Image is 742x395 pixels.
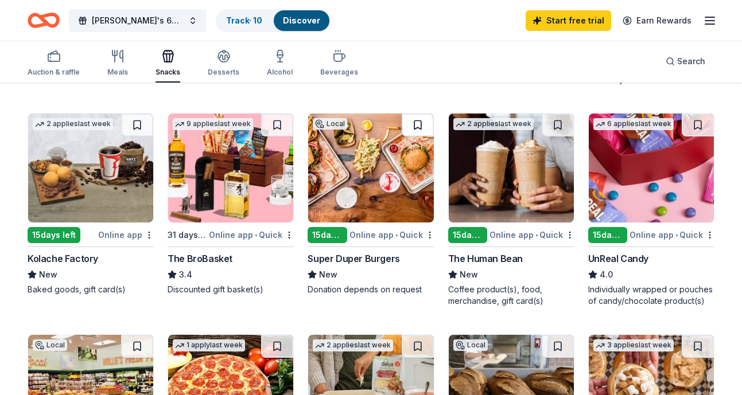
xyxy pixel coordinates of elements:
[313,118,347,130] div: Local
[28,7,60,34] a: Home
[39,268,57,281] span: New
[283,15,320,25] a: Discover
[255,230,257,240] span: •
[33,118,113,130] div: 2 applies last week
[526,10,611,31] a: Start free trial
[308,113,434,295] a: Image for Super Duper BurgersLocal15days leftOnline app•QuickSuper Duper BurgersNewDonation depen...
[453,339,488,351] div: Local
[28,227,80,243] div: 15 days left
[308,284,434,295] div: Donation depends on request
[588,113,714,307] a: Image for UnReal Candy6 applieslast week15days leftOnline app•QuickUnReal Candy4.0Individually wr...
[208,45,239,83] button: Desserts
[267,68,293,77] div: Alcohol
[600,268,613,281] span: 4.0
[173,118,253,130] div: 9 applies last week
[320,68,358,77] div: Beverages
[588,252,648,265] div: UnReal Candy
[208,68,239,77] div: Desserts
[209,228,294,242] div: Online app Quick
[630,228,714,242] div: Online app Quick
[69,9,207,32] button: [PERSON_NAME]'s 60th Birthday Walkathon
[448,284,574,307] div: Coffee product(s), food, merchandise, gift card(s)
[28,284,154,295] div: Baked goods, gift card(s)
[319,268,337,281] span: New
[460,268,478,281] span: New
[179,268,192,281] span: 3.4
[449,114,574,222] img: Image for The Human Bean
[535,230,538,240] span: •
[588,284,714,307] div: Individually wrapped or pouches of candy/chocolate product(s)
[168,252,232,265] div: The BroBasket
[107,45,128,83] button: Meals
[168,113,294,295] a: Image for The BroBasket9 applieslast week31 days leftOnline app•QuickThe BroBasket3.4Discounted g...
[453,118,534,130] div: 2 applies last week
[33,339,67,351] div: Local
[168,284,294,295] div: Discounted gift basket(s)
[395,230,398,240] span: •
[173,339,245,351] div: 1 apply last week
[593,118,674,130] div: 6 applies last week
[28,68,80,77] div: Auction & raffle
[593,339,674,351] div: 3 applies last week
[216,9,331,32] button: Track· 10Discover
[349,228,434,242] div: Online app Quick
[656,50,714,73] button: Search
[28,252,98,265] div: Kolache Factory
[677,54,705,68] span: Search
[168,228,207,242] div: 31 days left
[308,227,347,243] div: 15 days left
[448,252,523,265] div: The Human Bean
[616,10,698,31] a: Earn Rewards
[28,113,154,295] a: Image for Kolache Factory2 applieslast week15days leftOnline appKolache FactoryNewBaked goods, gi...
[308,114,433,222] img: Image for Super Duper Burgers
[320,45,358,83] button: Beverages
[156,45,180,83] button: Snacks
[226,15,262,25] a: Track· 10
[156,68,180,77] div: Snacks
[28,45,80,83] button: Auction & raffle
[107,68,128,77] div: Meals
[675,230,678,240] span: •
[308,252,399,265] div: Super Duper Burgers
[168,114,293,222] img: Image for The BroBasket
[490,228,574,242] div: Online app Quick
[448,113,574,307] a: Image for The Human Bean2 applieslast week15days leftOnline app•QuickThe Human BeanNewCoffee prod...
[267,45,293,83] button: Alcohol
[28,114,153,222] img: Image for Kolache Factory
[98,228,154,242] div: Online app
[588,227,627,243] div: 15 days left
[448,227,487,243] div: 15 days left
[589,114,714,222] img: Image for UnReal Candy
[313,339,393,351] div: 2 applies last week
[92,14,184,28] span: [PERSON_NAME]'s 60th Birthday Walkathon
